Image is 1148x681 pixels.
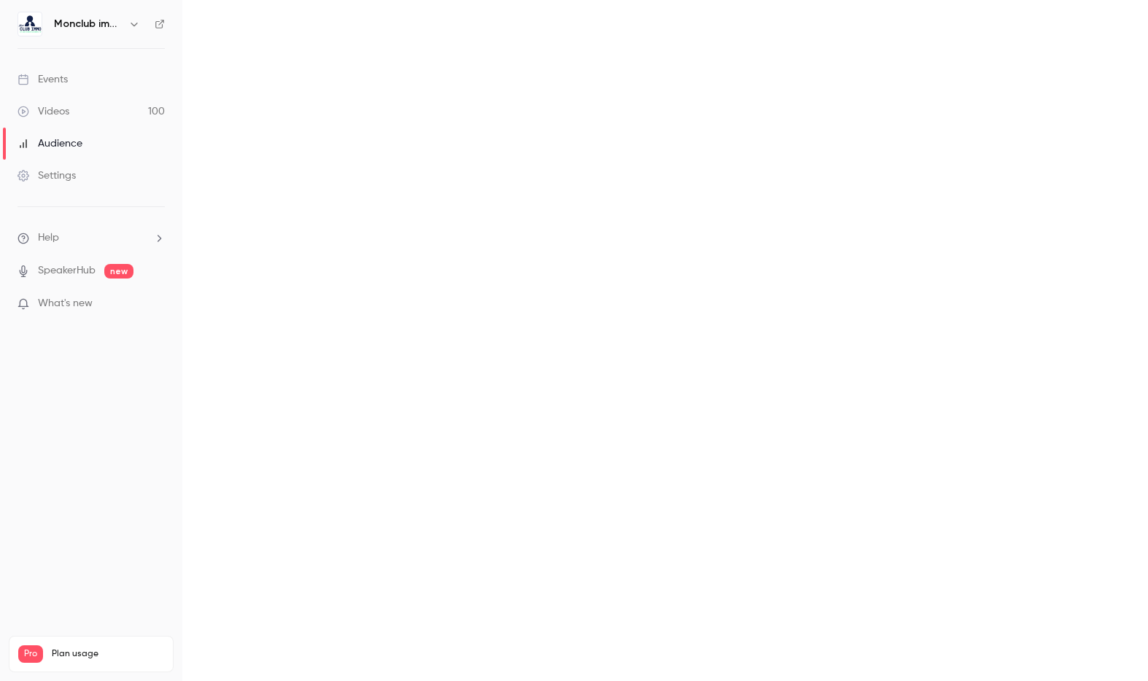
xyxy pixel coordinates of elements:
[18,136,82,151] div: Audience
[104,264,133,279] span: new
[52,648,164,660] span: Plan usage
[147,297,165,311] iframe: Noticeable Trigger
[18,645,43,663] span: Pro
[38,230,59,246] span: Help
[38,296,93,311] span: What's new
[18,168,76,183] div: Settings
[38,263,96,279] a: SpeakerHub
[18,230,165,246] li: help-dropdown-opener
[18,104,69,119] div: Videos
[18,72,68,87] div: Events
[18,12,42,36] img: Monclub immo
[54,17,123,31] h6: Monclub immo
